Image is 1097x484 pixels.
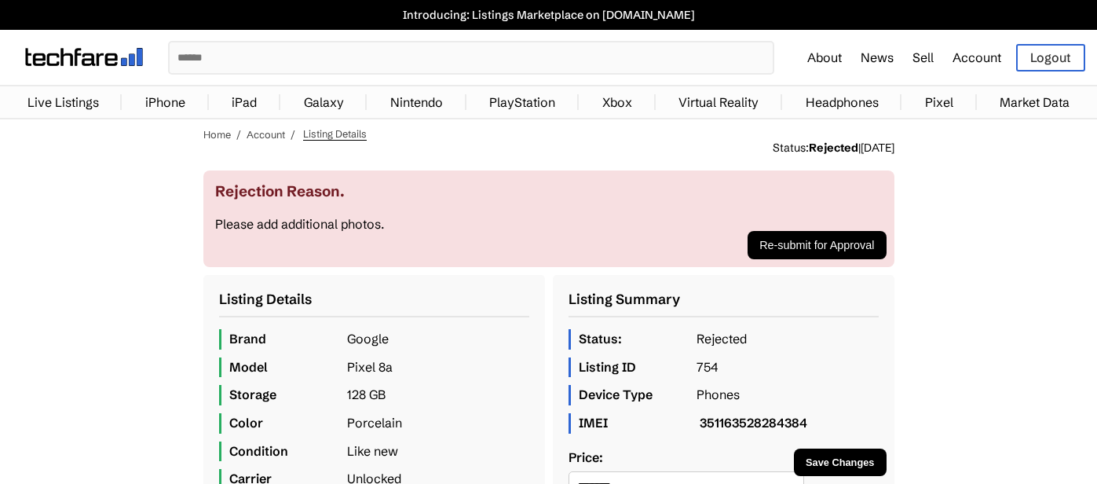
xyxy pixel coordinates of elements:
[25,48,143,66] img: techfare logo
[219,385,529,405] p: 128 GB
[219,291,529,317] h2: Listing Details
[806,456,875,468] span: Save Changes
[219,329,529,350] p: Google
[579,329,697,350] span: Status:
[203,128,231,141] a: Home
[215,182,883,200] h3: Rejection Reason.
[8,8,1089,22] a: Introducing: Listings Marketplace on [DOMAIN_NAME]
[229,413,347,434] span: Color
[219,357,529,378] p: Pixel 8a
[912,49,934,65] a: Sell
[917,86,961,118] a: Pixel
[809,141,858,155] strong: Rejected
[748,231,886,259] button: Re-submit for Approval
[229,329,347,350] span: Brand
[296,86,352,118] a: Galaxy
[481,86,563,118] a: PlayStation
[247,128,285,141] a: Account
[992,86,1077,118] a: Market Data
[794,449,887,476] button: Save Changes
[579,357,697,378] span: Listing ID
[291,128,295,141] span: /
[700,413,817,434] span: 351163528284384
[579,413,697,434] span: IMEI
[671,86,766,118] a: Virtual Reality
[807,49,842,65] a: About
[219,413,529,434] p: Porcelain
[224,86,265,118] a: iPad
[798,86,887,118] a: Headphones
[229,357,347,378] span: Model
[579,385,697,405] span: Device Type
[1016,44,1085,71] a: Logout
[229,385,347,405] span: Storage
[594,86,640,118] a: Xbox
[861,141,894,155] span: [DATE]
[569,291,879,317] h2: Listing Summary
[773,141,894,155] p: Status: |
[303,127,367,141] span: Listing Details
[953,49,1001,65] a: Account
[569,329,879,350] p: Rejected
[137,86,193,118] a: iPhone
[569,357,879,378] p: 754
[382,86,451,118] a: Nintendo
[569,385,879,405] p: Phones
[215,216,883,232] p: Please add additional photos.
[236,128,241,141] span: /
[20,86,107,118] a: Live Listings
[861,49,894,65] a: News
